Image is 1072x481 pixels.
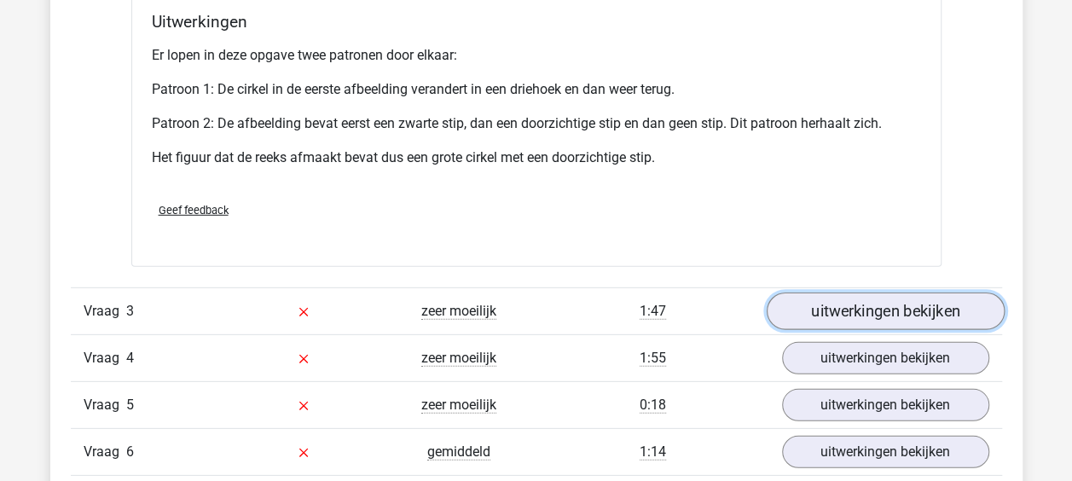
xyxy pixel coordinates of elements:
[84,301,126,322] span: Vraag
[766,293,1004,331] a: uitwerkingen bekijken
[640,397,666,414] span: 0:18
[152,113,921,134] p: Patroon 2: De afbeelding bevat eerst een zwarte stip, dan een doorzichtige stip en dan geen stip....
[152,79,921,100] p: Patroon 1: De cirkel in de eerste afbeelding verandert in een driehoek en dan weer terug.
[782,436,989,468] a: uitwerkingen bekijken
[782,342,989,374] a: uitwerkingen bekijken
[152,45,921,66] p: Er lopen in deze opgave twee patronen door elkaar:
[152,12,921,32] h4: Uitwerkingen
[640,443,666,461] span: 1:14
[782,389,989,421] a: uitwerkingen bekijken
[126,443,134,460] span: 6
[126,303,134,319] span: 3
[427,443,490,461] span: gemiddeld
[640,350,666,367] span: 1:55
[84,442,126,462] span: Vraag
[84,395,126,415] span: Vraag
[159,204,229,217] span: Geef feedback
[640,303,666,320] span: 1:47
[421,303,496,320] span: zeer moeilijk
[421,397,496,414] span: zeer moeilijk
[126,350,134,366] span: 4
[152,148,921,168] p: Het figuur dat de reeks afmaakt bevat dus een grote cirkel met een doorzichtige stip.
[126,397,134,413] span: 5
[421,350,496,367] span: zeer moeilijk
[84,348,126,368] span: Vraag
